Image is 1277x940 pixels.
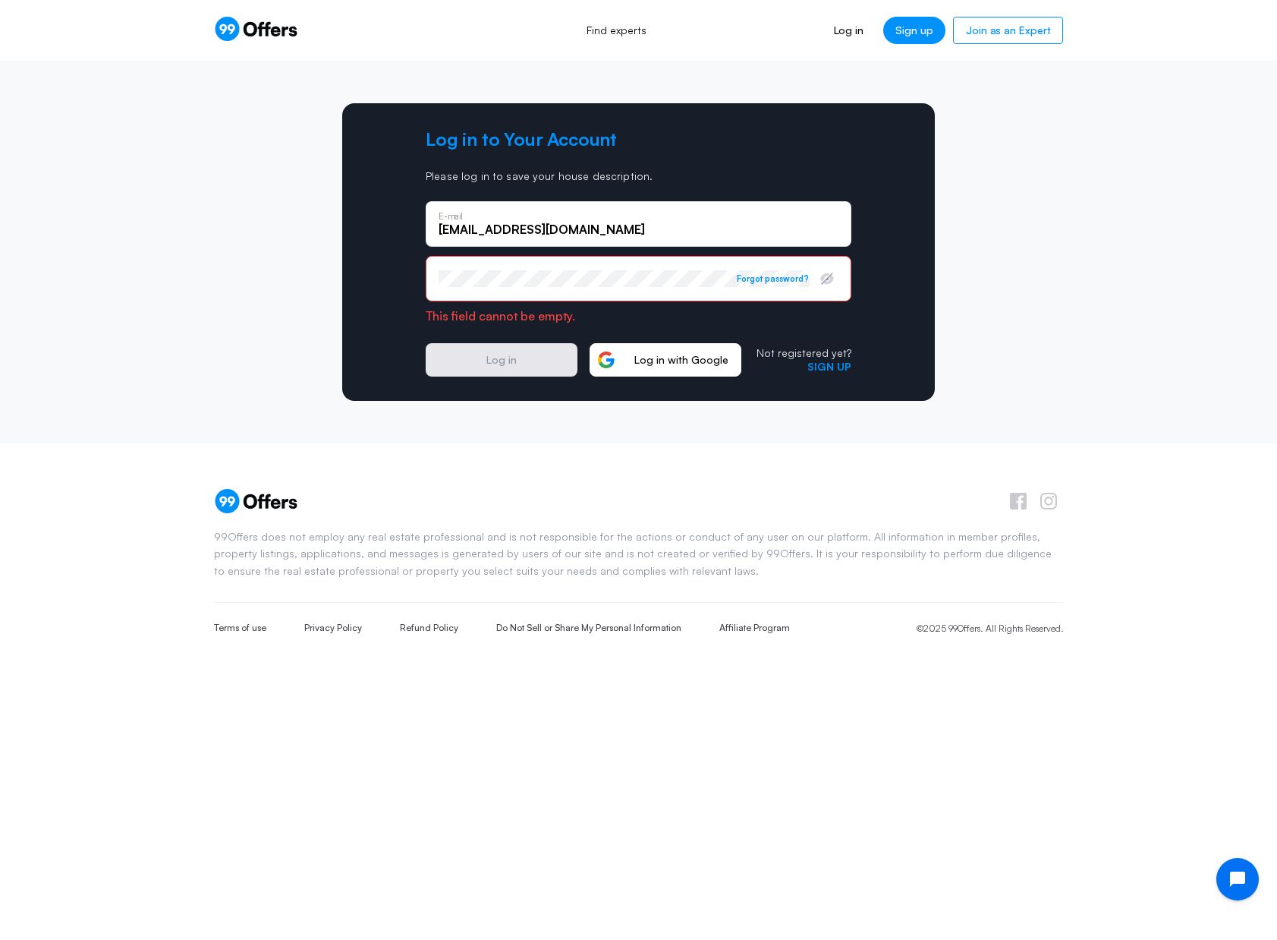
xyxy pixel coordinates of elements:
span: Log in with Google [622,353,741,367]
a: Do Not Sell or Share My Personal Information [496,622,681,635]
a: Find experts [570,14,663,47]
span: This field cannot be empty. [426,308,575,323]
p: Please log in to save your house description. [426,169,851,183]
a: Privacy Policy [304,622,362,635]
button: Log in with Google [590,343,741,377]
h2: Log in to Your Account [426,128,851,151]
p: ©2025 99Offers. All Rights Reserved. [917,621,1064,636]
a: Sign up [883,17,945,44]
p: E-mail [439,212,462,220]
a: Log in [822,17,876,44]
a: Terms of use [214,622,266,635]
p: 99Offers does not employ any real estate professional and is not responsible for the actions or c... [214,528,1064,579]
button: Log in [426,343,577,377]
a: Join as an Expert [953,17,1063,44]
p: Not registered yet? [756,346,851,360]
a: Refund Policy [400,622,458,635]
a: Affiliate Program [719,622,790,635]
a: Sign up [807,360,851,373]
button: Forgot password? [737,273,809,284]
